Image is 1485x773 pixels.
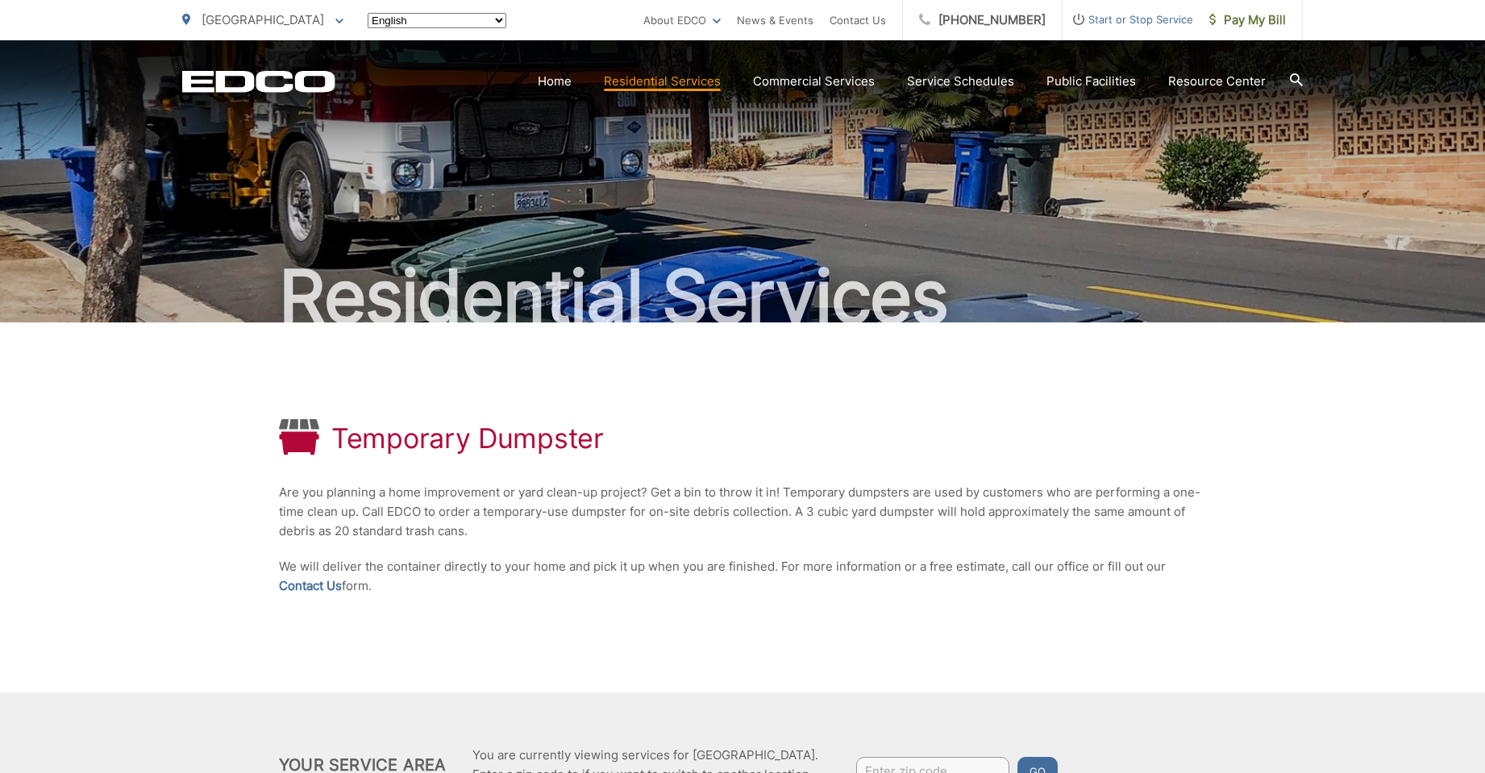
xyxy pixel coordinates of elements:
a: Commercial Services [753,72,875,91]
span: Pay My Bill [1209,10,1286,30]
a: About EDCO [643,10,721,30]
a: Residential Services [604,72,721,91]
a: Contact Us [279,576,342,596]
span: [GEOGRAPHIC_DATA] [202,12,324,27]
a: Contact Us [830,10,886,30]
a: Resource Center [1168,72,1266,91]
a: EDCD logo. Return to the homepage. [182,70,335,93]
h2: Residential Services [182,256,1303,337]
p: We will deliver the container directly to your home and pick it up when you are finished. For mor... [279,557,1206,596]
a: Service Schedules [907,72,1014,91]
p: Are you planning a home improvement or yard clean-up project? Get a bin to throw it in! Temporary... [279,483,1206,541]
a: Home [538,72,572,91]
h1: Temporary Dumpster [331,422,604,455]
a: News & Events [737,10,813,30]
select: Select a language [368,13,506,28]
a: Public Facilities [1046,72,1136,91]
